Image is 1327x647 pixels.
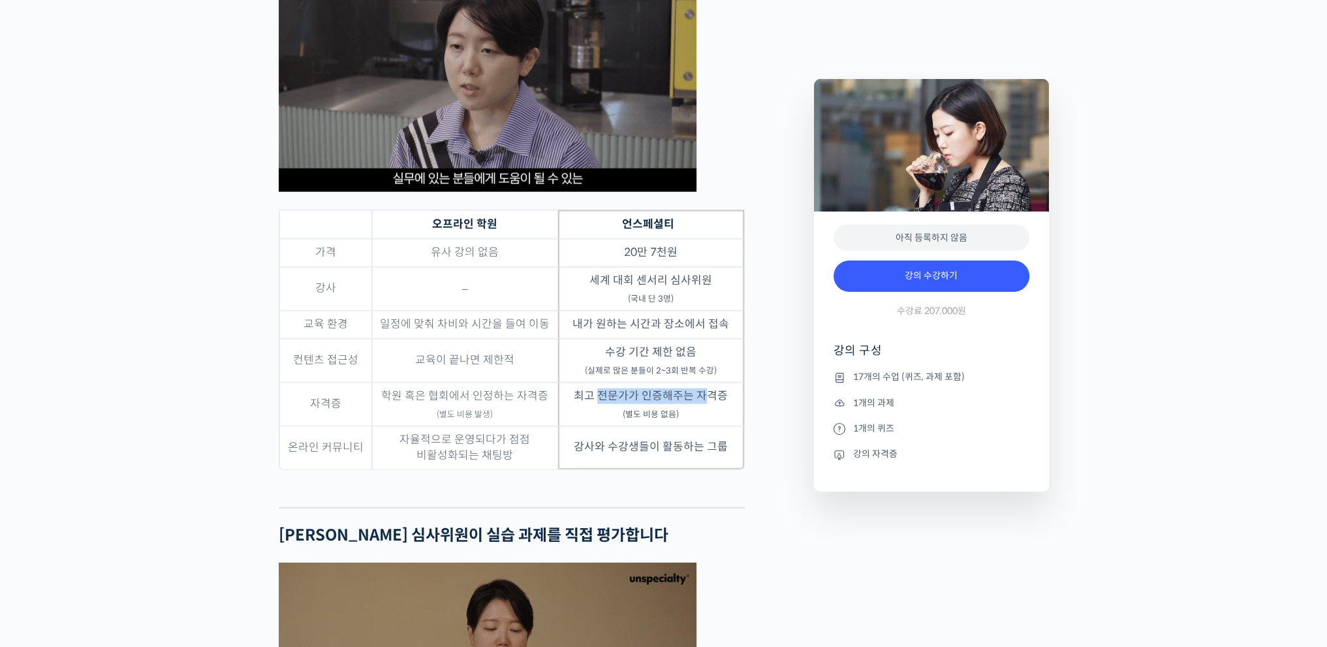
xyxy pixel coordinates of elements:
[279,311,372,339] td: 교육 환경
[279,526,668,545] strong: [PERSON_NAME] 심사위원이 실습 과제를 직접 평가합니다
[558,339,744,383] td: 수강 기간 제한 없음
[4,414,86,447] a: 홈
[41,434,49,444] span: 홈
[628,294,674,304] sub: (국내 단 3명)
[558,210,744,239] th: 언스페셜티
[585,366,717,376] sub: (실제로 많은 분들이 2~3회 반복 수강)
[372,239,558,267] td: 유사 강의 없음
[279,426,372,469] td: 온라인 커뮤니티
[86,414,168,447] a: 대화
[834,420,1029,436] li: 1개의 퀴즈
[558,383,744,426] td: 최고 전문가가 인증해주는 자격증
[202,434,217,444] span: 설정
[834,260,1029,292] a: 강의 수강하기
[834,395,1029,411] li: 1개의 과제
[279,267,372,311] td: 강사
[432,217,497,231] strong: 오프라인 학원
[834,370,1029,385] li: 17개의 수업 (퀴즈, 과제 포함)
[437,409,493,420] sub: (별도 비용 발생)
[558,267,744,311] td: 세계 대회 센서리 심사위원
[119,434,135,445] span: 대화
[279,339,372,383] td: 컨텐츠 접근성
[558,239,744,267] td: 20만 7천원
[372,267,558,311] td: –
[623,409,679,420] sub: (별도 비용 없음)
[279,239,372,267] td: 가격
[834,225,1029,251] div: 아직 등록하지 않음
[372,383,558,426] td: 학원 혹은 협회에서 인정하는 자격증
[168,414,251,447] a: 설정
[834,447,1029,462] li: 강의 자격증
[834,343,1029,369] h4: 강의 구성
[372,426,558,469] td: 자율적으로 운영되다가 점점 비활성화되는 채팅방
[558,311,744,339] td: 내가 원하는 시간과 장소에서 접속
[372,311,558,339] td: 일정에 맞춰 차비와 시간을 들여 이동
[558,426,744,469] td: 강사와 수강생들이 활동하는 그룹
[279,383,372,426] td: 자격증
[372,339,558,383] td: 교육이 끝나면 제한적
[897,305,966,317] span: 수강료 207,000원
